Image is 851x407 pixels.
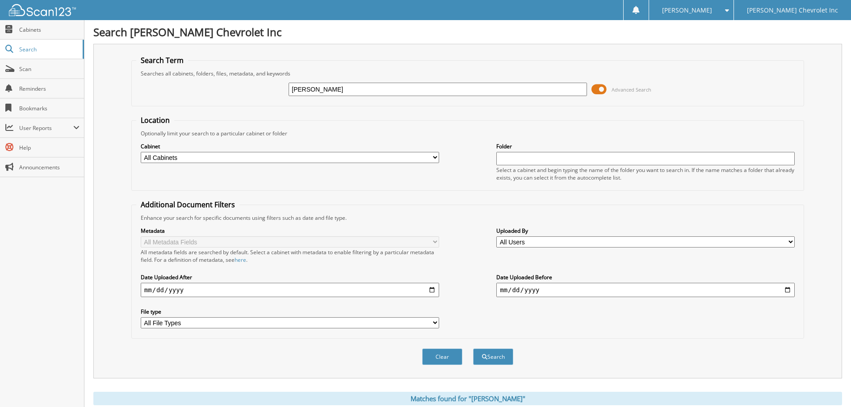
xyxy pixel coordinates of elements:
[141,283,439,297] input: start
[19,144,80,151] span: Help
[19,164,80,171] span: Announcements
[141,248,439,264] div: All metadata fields are searched by default. Select a cabinet with metadata to enable filtering b...
[662,8,712,13] span: [PERSON_NAME]
[136,55,188,65] legend: Search Term
[496,227,795,235] label: Uploaded By
[496,166,795,181] div: Select a cabinet and begin typing the name of the folder you want to search in. If the name match...
[9,4,76,16] img: scan123-logo-white.svg
[136,200,239,210] legend: Additional Document Filters
[141,273,439,281] label: Date Uploaded After
[136,115,174,125] legend: Location
[141,308,439,315] label: File type
[136,70,799,77] div: Searches all cabinets, folders, files, metadata, and keywords
[496,143,795,150] label: Folder
[496,283,795,297] input: end
[235,256,246,264] a: here
[747,8,838,13] span: [PERSON_NAME] Chevrolet Inc
[19,46,78,53] span: Search
[93,392,842,405] div: Matches found for "[PERSON_NAME]"
[136,130,799,137] div: Optionally limit your search to a particular cabinet or folder
[136,214,799,222] div: Enhance your search for specific documents using filters such as date and file type.
[19,85,80,92] span: Reminders
[19,26,80,34] span: Cabinets
[141,227,439,235] label: Metadata
[612,86,651,93] span: Advanced Search
[496,273,795,281] label: Date Uploaded Before
[93,25,842,39] h1: Search [PERSON_NAME] Chevrolet Inc
[422,348,462,365] button: Clear
[19,124,73,132] span: User Reports
[473,348,513,365] button: Search
[141,143,439,150] label: Cabinet
[19,105,80,112] span: Bookmarks
[19,65,80,73] span: Scan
